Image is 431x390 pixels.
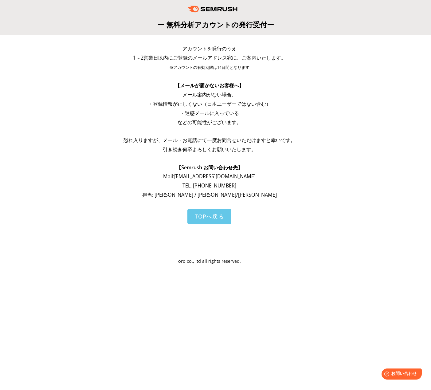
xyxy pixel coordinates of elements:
a: TOPへ戻る [187,209,231,224]
span: メール案内がない場合、 [182,91,237,98]
span: などの可能性がございます。 [178,119,241,126]
iframe: Help widget launcher [376,366,424,383]
span: 恐れ入りますが、メール・お電話にて一度お問合せいただけますと幸いです。 [123,137,296,144]
span: TOPへ戻る [195,213,224,220]
span: Mail: [EMAIL_ADDRESS][DOMAIN_NAME] [163,173,256,180]
span: 1～2営業日以内にご登録のメールアドレス宛に、ご案内いたします。 [133,54,286,61]
span: 【メールが届かないお客様へ】 [175,82,244,89]
span: ・登録情報が正しくない（日本ユーザーではない含む） [148,100,271,107]
span: TEL: [PHONE_NUMBER] [182,182,236,189]
span: ー 無料分析アカウントの発行受付ー [157,20,274,30]
span: アカウントを発行のうえ [182,45,237,52]
span: ・迷惑メールに入っている [180,110,239,116]
span: oro co., ltd all rights reserved. [178,258,241,264]
span: 担当: [PERSON_NAME] / [PERSON_NAME]/[PERSON_NAME] [142,191,277,198]
span: 引き続き何卒よろしくお願いいたします。 [163,146,256,153]
span: 【Semrush お問い合わせ先】 [176,164,243,171]
span: ※アカウントの有効期限は14日間となります [169,65,249,70]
